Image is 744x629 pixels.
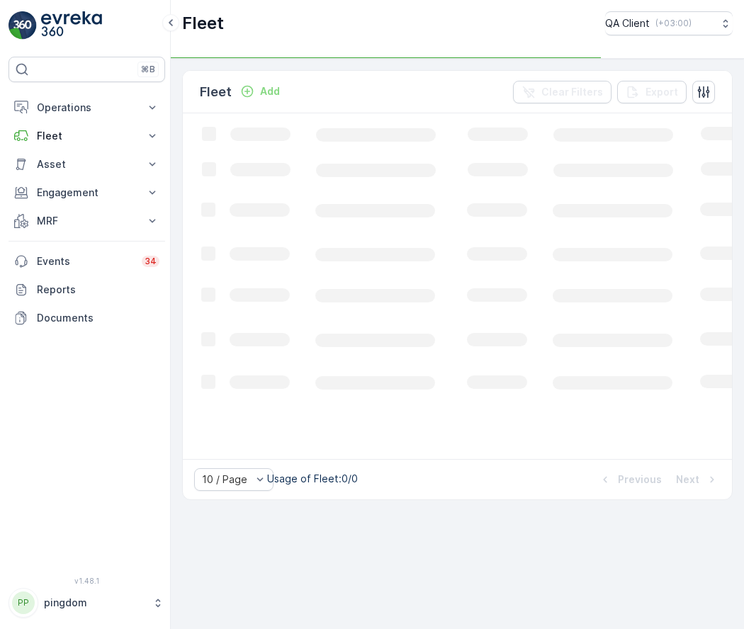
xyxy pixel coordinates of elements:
[676,472,699,487] p: Next
[9,247,165,276] a: Events34
[9,11,37,40] img: logo
[37,283,159,297] p: Reports
[260,84,280,98] p: Add
[675,471,721,488] button: Next
[597,471,663,488] button: Previous
[41,11,102,40] img: logo_light-DOdMpM7g.png
[44,596,145,610] p: pingdom
[617,81,687,103] button: Export
[9,93,165,122] button: Operations
[37,311,159,325] p: Documents
[267,472,358,486] p: Usage of Fleet : 0/0
[37,254,133,268] p: Events
[541,85,603,99] p: Clear Filters
[145,256,157,267] p: 34
[37,101,137,115] p: Operations
[9,276,165,304] a: Reports
[141,64,155,75] p: ⌘B
[646,85,678,99] p: Export
[9,207,165,235] button: MRF
[9,178,165,207] button: Engagement
[605,11,733,35] button: QA Client(+03:00)
[12,591,35,614] div: PP
[37,214,137,228] p: MRF
[200,82,232,102] p: Fleet
[182,12,224,35] p: Fleet
[37,129,137,143] p: Fleet
[605,16,650,30] p: QA Client
[513,81,611,103] button: Clear Filters
[9,588,165,618] button: PPpingdom
[655,18,692,29] p: ( +03:00 )
[37,186,137,200] p: Engagement
[9,577,165,585] span: v 1.48.1
[9,122,165,150] button: Fleet
[9,150,165,178] button: Asset
[235,83,286,100] button: Add
[37,157,137,171] p: Asset
[9,304,165,332] a: Documents
[618,472,662,487] p: Previous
